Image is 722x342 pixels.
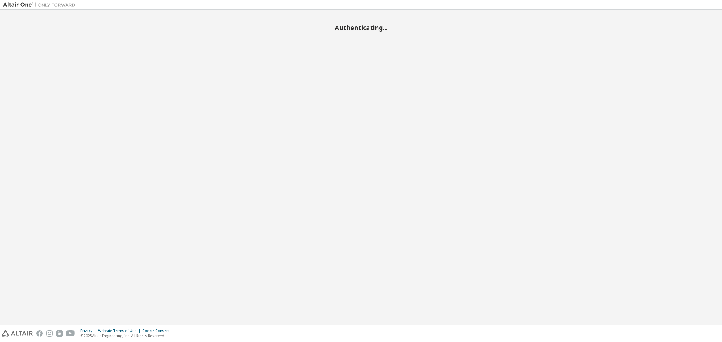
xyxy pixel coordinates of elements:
img: altair_logo.svg [2,330,33,337]
div: Privacy [80,328,98,333]
img: youtube.svg [66,330,75,337]
p: © 2025 Altair Engineering, Inc. All Rights Reserved. [80,333,173,338]
h2: Authenticating... [3,24,719,32]
img: linkedin.svg [56,330,63,337]
div: Cookie Consent [142,328,173,333]
img: Altair One [3,2,78,8]
img: facebook.svg [36,330,43,337]
img: instagram.svg [46,330,53,337]
div: Website Terms of Use [98,328,142,333]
